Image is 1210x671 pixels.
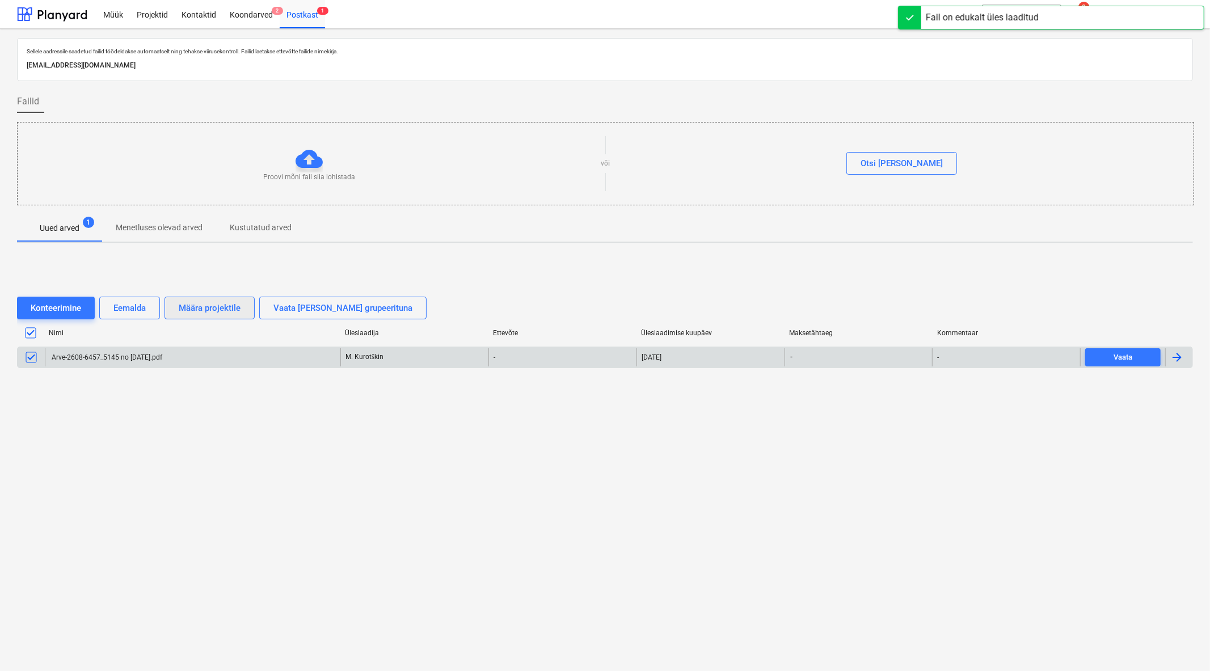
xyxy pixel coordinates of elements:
p: M. Kurotškin [345,352,383,362]
div: Vaata [PERSON_NAME] grupeerituna [273,301,412,315]
button: Eemalda [99,297,160,319]
div: Proovi mõni fail siia lohistadavõiOtsi [PERSON_NAME] [17,122,1194,205]
div: Ettevõte [493,329,632,337]
div: Konteerimine [31,301,81,315]
button: Konteerimine [17,297,95,319]
div: Vaata [1114,351,1132,364]
button: Vaata [PERSON_NAME] grupeerituna [259,297,427,319]
p: Proovi mõni fail siia lohistada [263,172,355,182]
span: 1 [83,217,94,228]
div: Nimi [49,329,336,337]
p: Menetluses olevad arved [116,222,203,234]
div: - [937,353,939,361]
div: Otsi [PERSON_NAME] [861,156,943,171]
div: - [488,348,636,366]
p: või [601,159,610,168]
button: Määra projektile [165,297,255,319]
p: Uued arved [40,222,79,234]
p: Sellele aadressile saadetud failid töödeldakse automaatselt ning tehakse viirusekontroll. Failid ... [27,48,1183,55]
div: Määra projektile [179,301,241,315]
div: Eemalda [113,301,146,315]
button: Vaata [1085,348,1161,366]
div: Üleslaadija [345,329,484,337]
div: Üleslaadimise kuupäev [641,329,780,337]
span: - [790,352,794,362]
div: [DATE] [642,353,661,361]
span: 1 [317,7,328,15]
div: Kommentaar [937,329,1076,337]
span: 2 [272,7,283,15]
div: Fail on edukalt üles laaditud [926,11,1039,24]
span: Failid [17,95,39,108]
p: [EMAIL_ADDRESS][DOMAIN_NAME] [27,60,1183,71]
button: Otsi [PERSON_NAME] [846,152,957,175]
div: Arve-2608-6457_5145 no [DATE].pdf [50,353,162,361]
div: Maksetähtaeg [789,329,928,337]
p: Kustutatud arved [230,222,292,234]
